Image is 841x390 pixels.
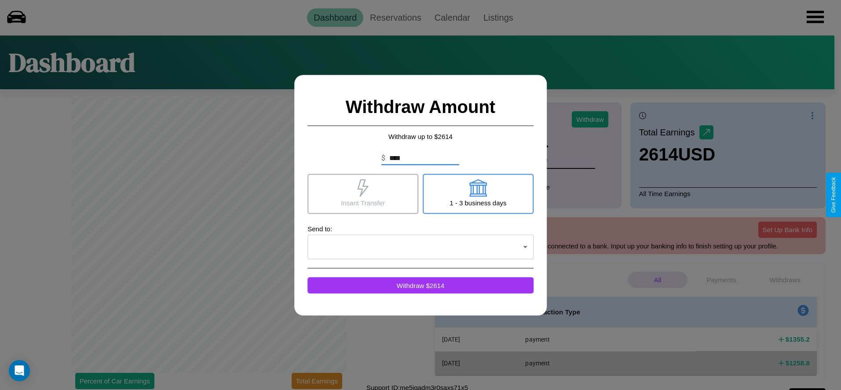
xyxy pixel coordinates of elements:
p: 1 - 3 business days [450,197,506,208]
p: Send to: [307,222,534,234]
p: $ [381,153,385,163]
p: Insant Transfer [341,197,385,208]
h2: Withdraw Amount [307,88,534,126]
div: Give Feedback [830,177,837,213]
div: Open Intercom Messenger [9,360,30,381]
button: Withdraw $2614 [307,277,534,293]
p: Withdraw up to $ 2614 [307,130,534,142]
